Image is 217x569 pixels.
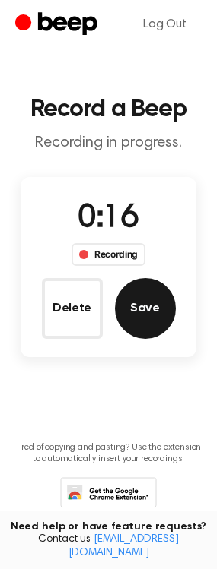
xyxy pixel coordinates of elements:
[128,6,202,43] a: Log Out
[72,243,145,266] div: Recording
[69,534,179,558] a: [EMAIL_ADDRESS][DOMAIN_NAME]
[42,278,103,339] button: Delete Audio Record
[15,10,101,40] a: Beep
[78,203,139,235] span: 0:16
[12,134,205,153] p: Recording in progress.
[115,278,176,339] button: Save Audio Record
[12,442,205,465] p: Tired of copying and pasting? Use the extension to automatically insert your recordings.
[9,533,208,560] span: Contact us
[12,97,205,122] h1: Record a Beep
